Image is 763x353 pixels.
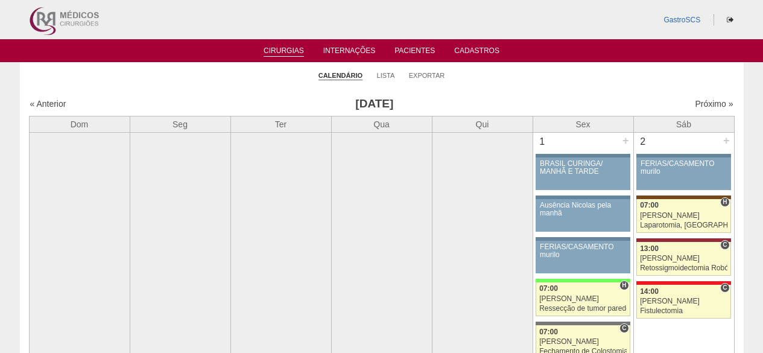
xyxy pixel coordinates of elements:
th: Qua [331,116,432,132]
div: [PERSON_NAME] [640,212,727,220]
span: Consultório [619,323,628,333]
a: Cadastros [454,46,499,59]
div: Fistulectomia [640,307,727,315]
span: Hospital [720,197,729,207]
div: Laparotomia, [GEOGRAPHIC_DATA], Drenagem, Bridas [640,221,727,229]
div: 1 [533,133,552,151]
div: FÉRIAS/CASAMENTO murilo [540,243,626,259]
a: Ausência Nicolas pela manhã [536,199,630,232]
div: Ausência Nicolas pela manhã [540,202,626,217]
th: Sáb [633,116,734,132]
span: Consultório [720,240,729,250]
a: H 07:00 [PERSON_NAME] Ressecção de tumor parede abdominal pélvica [536,282,630,316]
a: C 14:00 [PERSON_NAME] Fistulectomia [636,285,730,319]
a: H 07:00 [PERSON_NAME] Laparotomia, [GEOGRAPHIC_DATA], Drenagem, Bridas [636,199,730,233]
div: Key: Aviso [536,154,630,157]
a: FÉRIAS/CASAMENTO murilo [636,157,730,190]
a: BRASIL CURINGA/ MANHÃ E TARDE [536,157,630,190]
a: « Anterior [30,99,66,109]
span: Consultório [720,283,729,293]
div: [PERSON_NAME] [539,338,627,346]
div: [PERSON_NAME] [640,255,727,262]
div: [PERSON_NAME] [539,295,627,303]
th: Qui [432,116,533,132]
a: Pacientes [394,46,435,59]
th: Seg [130,116,230,132]
a: Cirurgias [264,46,304,57]
span: 13:00 [640,244,659,253]
span: 07:00 [539,328,558,336]
div: Key: Santa Joana [636,196,730,199]
i: Sair [727,16,733,24]
a: Calendário [318,71,363,80]
span: 07:00 [539,284,558,293]
span: 07:00 [640,201,659,209]
div: 2 [634,133,653,151]
a: Internações [323,46,376,59]
div: FÉRIAS/CASAMENTO murilo [641,160,727,176]
div: Key: Brasil [536,279,630,282]
a: Exportar [409,71,445,80]
span: 14:00 [640,287,659,296]
div: Key: Aviso [636,154,730,157]
div: + [621,133,631,148]
th: Sex [533,116,633,132]
div: BRASIL CURINGA/ MANHÃ E TARDE [540,160,626,176]
div: Key: Aviso [536,237,630,241]
a: C 13:00 [PERSON_NAME] Retossigmoidectomia Robótica [636,242,730,276]
div: Key: Aviso [536,196,630,199]
span: Hospital [619,281,628,290]
a: Próximo » [695,99,733,109]
div: Ressecção de tumor parede abdominal pélvica [539,305,627,313]
div: Key: Santa Catarina [536,322,630,325]
h3: [DATE] [198,95,550,113]
div: Key: Sírio Libanês [636,238,730,242]
div: Retossigmoidectomia Robótica [640,264,727,272]
th: Ter [230,116,331,132]
div: + [721,133,732,148]
a: GastroSCS [663,16,700,24]
th: Dom [29,116,130,132]
a: FÉRIAS/CASAMENTO murilo [536,241,630,273]
a: Lista [377,71,395,80]
div: [PERSON_NAME] [640,297,727,305]
div: Key: Assunção [636,281,730,285]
